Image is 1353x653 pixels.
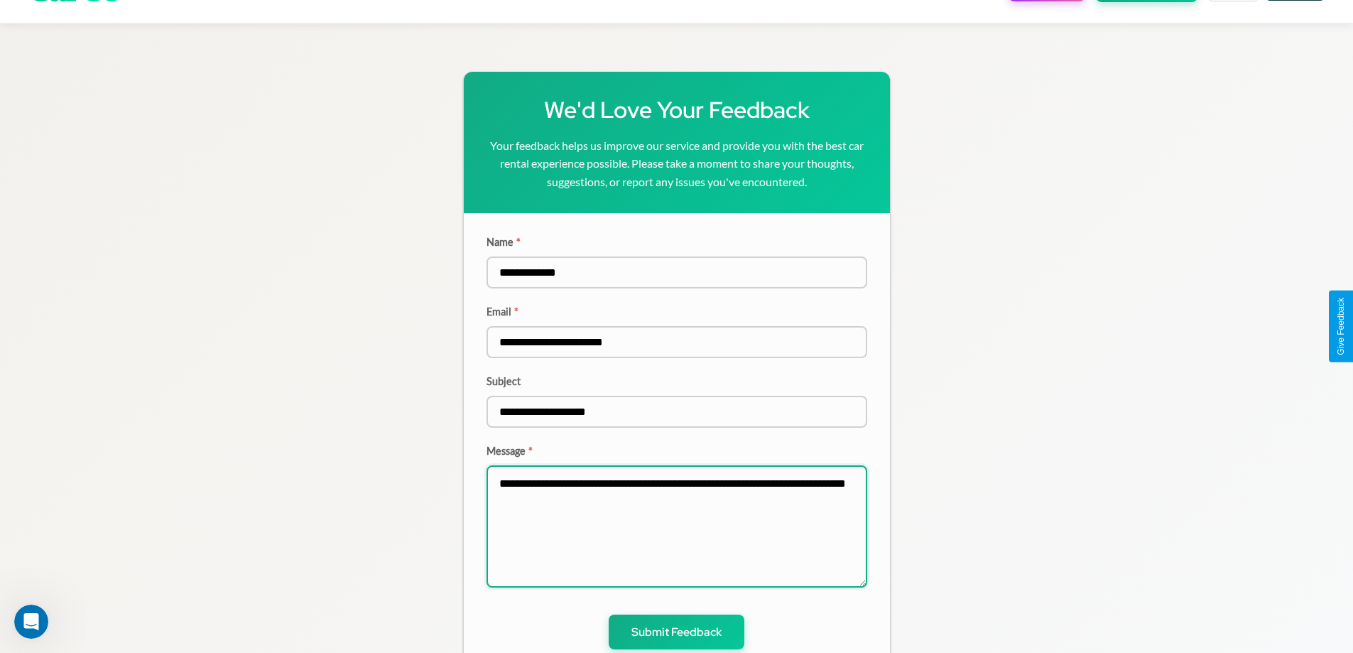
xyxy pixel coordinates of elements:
[487,95,867,125] h1: We'd Love Your Feedback
[487,236,867,248] label: Name
[487,306,867,318] label: Email
[487,136,867,191] p: Your feedback helps us improve our service and provide you with the best car rental experience po...
[609,615,744,649] button: Submit Feedback
[14,605,48,639] iframe: Intercom live chat
[487,375,867,387] label: Subject
[1336,298,1346,355] div: Give Feedback
[487,445,867,457] label: Message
